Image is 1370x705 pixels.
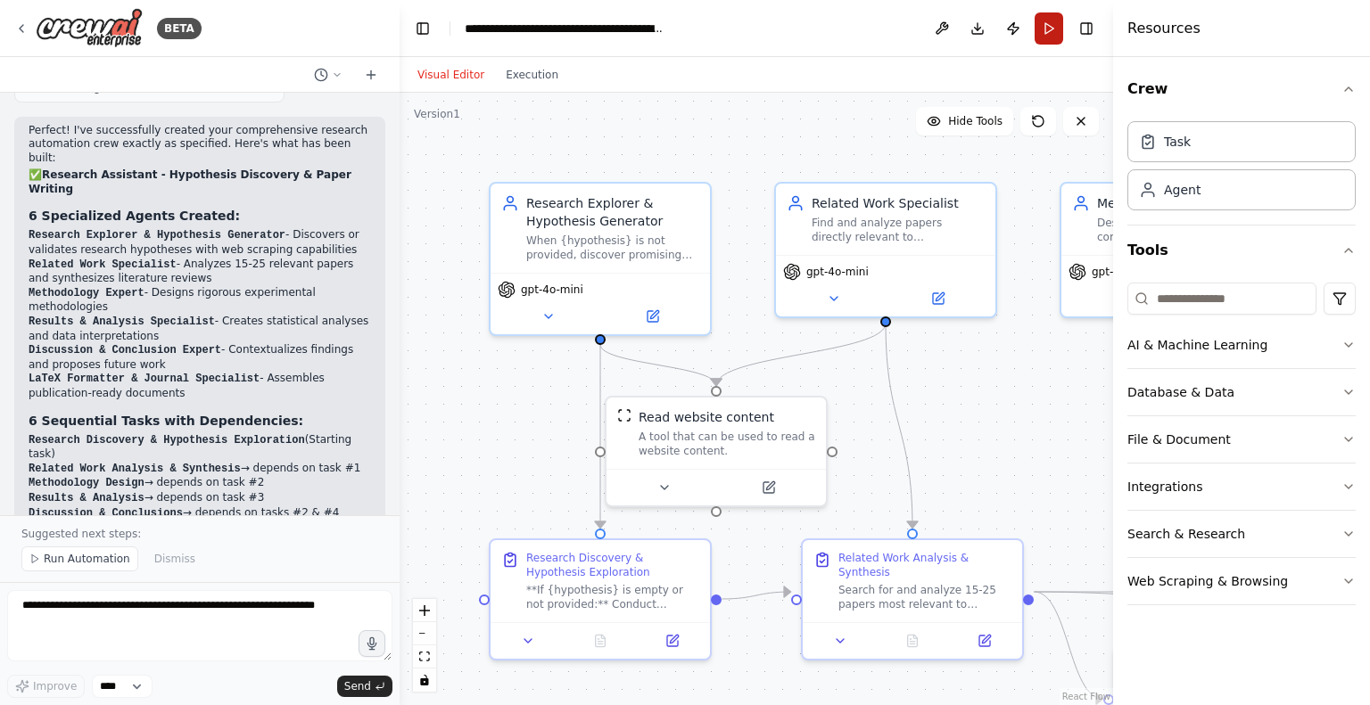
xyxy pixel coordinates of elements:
[36,8,143,48] img: Logo
[307,64,350,86] button: Switch to previous chat
[145,546,204,571] button: Dismiss
[1127,511,1356,557] button: Search & Research
[29,287,144,299] code: Methodology Expert
[29,209,240,223] strong: 6 Specialized Agents Created:
[838,551,1011,579] div: Related Work Analysis & Synthesis
[1127,114,1356,225] div: Crew
[7,675,85,698] button: Improve
[812,194,985,212] div: Related Work Specialist
[359,630,385,657] button: Click to speak your automation idea
[1127,18,1201,39] h4: Resources
[157,18,202,39] div: BETA
[617,408,631,422] img: ScrapeWebsiteTool
[948,114,1003,128] span: Hide Tools
[29,286,371,315] li: - Designs rigorous experimental methodologies
[1062,692,1110,701] a: React Flow attribution
[526,234,699,262] div: When {hypothesis} is not provided, discover promising research questions and hypotheses in {resea...
[29,315,371,343] li: - Creates statistical analyses and data interpretations
[29,228,371,257] li: - Discovers or validates research hypotheses with web scraping capabilities
[1164,181,1201,199] div: Agent
[29,506,371,521] li: → depends on tasks #2 & #4
[44,552,130,566] span: Run Automation
[1127,558,1356,604] button: Web Scraping & Browsing
[806,265,869,279] span: gpt-4o-mini
[605,396,828,507] div: ScrapeWebsiteToolRead website contentA tool that can be used to read a website content.
[29,463,241,475] code: Related Work Analysis & Synthesis
[563,630,639,652] button: No output available
[1127,322,1356,368] button: AI & Machine Learning
[29,258,371,286] li: - Analyzes 15-25 relevant papers and synthesizes literature reviews
[1127,225,1356,275] button: Tools
[1127,275,1356,619] div: Tools
[465,20,665,37] nav: breadcrumb
[1074,16,1099,41] button: Hide right sidebar
[602,306,703,327] button: Open in side panel
[639,408,774,426] div: Read website content
[29,477,144,489] code: Methodology Design
[33,679,77,693] span: Improve
[29,492,144,504] code: Results & Analysis
[887,288,988,309] button: Open in side panel
[413,599,436,692] div: React Flow controls
[21,546,138,571] button: Run Automation
[526,551,699,579] div: Research Discovery & Hypothesis Exploration
[407,64,495,86] button: Visual Editor
[1097,216,1270,244] div: Design and articulate comprehensive research methodology for testing {hypothesis} within {researc...
[414,107,460,121] div: Version 1
[526,194,699,230] div: Research Explorer & Hypothesis Generator
[29,344,221,357] code: Discussion & Conclusion Expert
[495,64,569,86] button: Execution
[591,344,609,528] g: Edge from a8db78f1-45ea-495c-b64a-d87948a18810 to 14a37334-0f3b-4a33-a159-ee0086e036f3
[722,583,790,608] g: Edge from 14a37334-0f3b-4a33-a159-ee0086e036f3 to bce0e5c0-cf37-4272-85c0-e9040b5083c1
[29,414,303,428] strong: 6 Sequential Tasks with Dependencies:
[1092,265,1154,279] span: gpt-4o-mini
[489,538,712,660] div: Research Discovery & Hypothesis Exploration**If {hypothesis} is empty or not provided:** Conduct ...
[413,668,436,692] button: toggle interactivity
[410,16,435,41] button: Hide left sidebar
[29,316,215,328] code: Results & Analysis Specialist
[29,124,371,166] p: Perfect! I've successfully created your comprehensive research automation crew exactly as specifi...
[29,229,285,242] code: Research Explorer & Hypothesis Generator
[1097,194,1270,212] div: Methodology Expert
[29,507,183,520] code: Discussion & Conclusions
[526,583,699,611] div: **If {hypothesis} is empty or not provided:** Conduct comprehensive exploration of {research_topi...
[29,168,371,196] h2: ✅
[357,64,385,86] button: Start a new chat
[29,434,305,447] code: Research Discovery & Hypothesis Exploration
[29,372,371,400] li: - Assembles publication-ready documents
[1127,64,1356,114] button: Crew
[413,645,436,668] button: fit view
[29,343,371,372] li: - Contextualizes findings and proposes future work
[413,622,436,645] button: zoom out
[29,373,260,385] code: LaTeX Formatter & Journal Specialist
[812,216,985,244] div: Find and analyze papers directly relevant to {research_topic} and {hypothesis}. For each relevant...
[413,599,436,622] button: zoom in
[916,107,1013,135] button: Hide Tools
[344,679,371,693] span: Send
[1127,463,1356,510] button: Integrations
[1060,182,1283,318] div: Methodology ExpertDesign and articulate comprehensive research methodology for testing {hypothesi...
[1127,416,1356,463] button: File & Document
[154,552,195,566] span: Dismiss
[29,491,371,506] li: → depends on task #3
[29,168,351,195] strong: Research Assistant - Hypothesis Discovery & Paper Writing
[707,323,895,385] g: Edge from 16f9b271-82e5-467e-bee5-aa87d9b76e30 to 260ad1a8-5dc1-49c4-a369-3cdaf2313809
[489,182,712,336] div: Research Explorer & Hypothesis GeneratorWhen {hypothesis} is not provided, discover promising res...
[1164,133,1191,151] div: Task
[639,430,815,458] div: A tool that can be used to read a website content.
[877,323,921,528] g: Edge from 16f9b271-82e5-467e-bee5-aa87d9b76e30 to bce0e5c0-cf37-4272-85c0-e9040b5083c1
[521,283,583,297] span: gpt-4o-mini
[29,476,371,491] li: → depends on task #2
[774,182,997,318] div: Related Work SpecialistFind and analyze papers directly relevant to {research_topic} and {hypothe...
[21,527,378,541] p: Suggested next steps:
[1127,369,1356,415] button: Database & Data
[29,462,371,477] li: → depends on task #1
[591,344,725,385] g: Edge from a8db78f1-45ea-495c-b64a-d87948a18810 to 260ad1a8-5dc1-49c4-a369-3cdaf2313809
[801,538,1024,660] div: Related Work Analysis & SynthesisSearch for and analyze 15-25 papers most relevant to {research_t...
[718,477,819,498] button: Open in side panel
[641,630,703,652] button: Open in side panel
[337,676,392,697] button: Send
[953,630,1015,652] button: Open in side panel
[875,630,951,652] button: No output available
[29,258,177,271] code: Related Work Specialist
